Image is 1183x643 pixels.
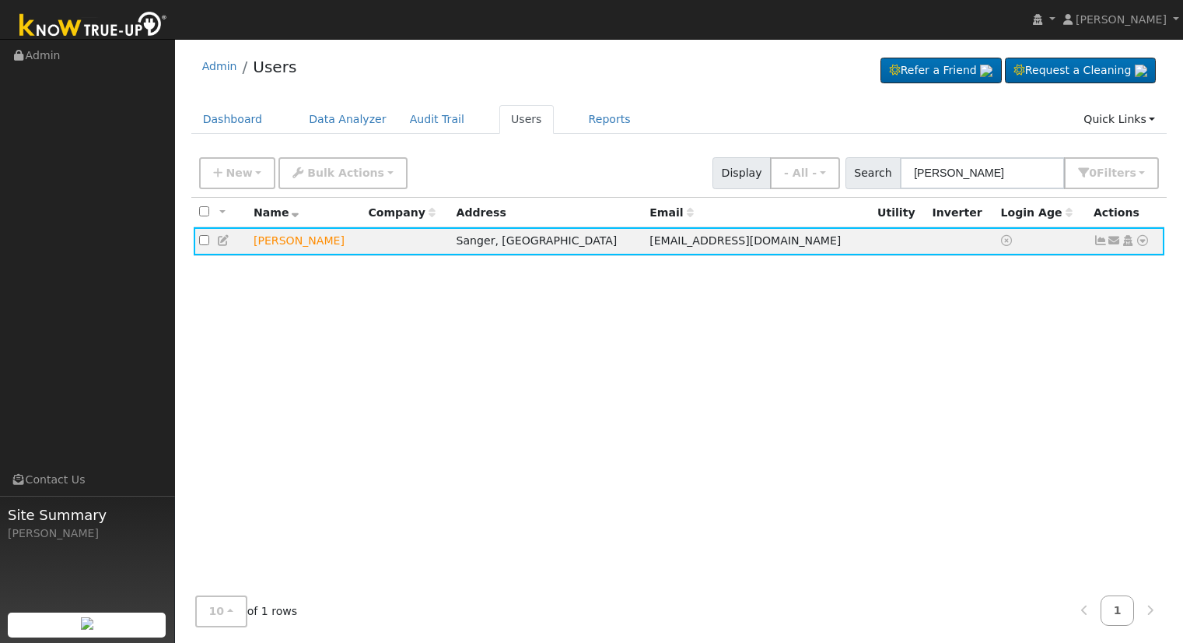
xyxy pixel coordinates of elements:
a: Edit User [217,234,231,247]
a: Data Analyzer [297,105,398,134]
span: Name [254,206,299,219]
a: Reports [577,105,642,134]
button: - All - [770,157,840,189]
a: Dashboard [191,105,275,134]
a: Not connected [1094,234,1108,247]
a: Request a Cleaning [1005,58,1156,84]
button: Bulk Actions [278,157,407,189]
span: Email [649,206,693,219]
a: Audit Trail [398,105,476,134]
button: 0Filters [1064,157,1159,189]
img: retrieve [81,617,93,630]
span: Days since last login [1001,206,1073,219]
a: Refer a Friend [880,58,1002,84]
td: Lead [248,227,362,256]
span: of 1 rows [195,596,298,627]
a: Admin [202,60,237,72]
span: [EMAIL_ADDRESS][DOMAIN_NAME] [649,234,841,247]
span: Company name [368,206,435,219]
span: [PERSON_NAME] [1076,13,1167,26]
a: No login access [1001,234,1015,247]
a: Quick Links [1072,105,1167,134]
a: Login As [1121,234,1135,247]
img: retrieve [980,65,992,77]
div: Utility [877,205,921,221]
img: Know True-Up [12,9,175,44]
div: Inverter [932,205,989,221]
span: Filter [1097,167,1136,179]
td: Sanger, [GEOGRAPHIC_DATA] [451,227,645,256]
span: Bulk Actions [307,167,384,179]
a: Users [253,58,296,76]
button: 10 [195,596,247,627]
div: [PERSON_NAME] [8,525,166,542]
span: 10 [209,605,225,617]
img: retrieve [1135,65,1147,77]
span: Search [845,157,901,189]
span: New [226,167,252,179]
a: mrjesseez@gmail.com [1108,233,1122,249]
a: 1 [1101,596,1135,626]
div: Address [457,205,639,221]
span: s [1129,167,1136,179]
div: Actions [1094,205,1159,221]
input: Search [900,157,1065,189]
span: Display [712,157,771,189]
button: New [199,157,276,189]
a: Other actions [1136,233,1150,249]
span: Site Summary [8,504,166,525]
a: Users [499,105,554,134]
